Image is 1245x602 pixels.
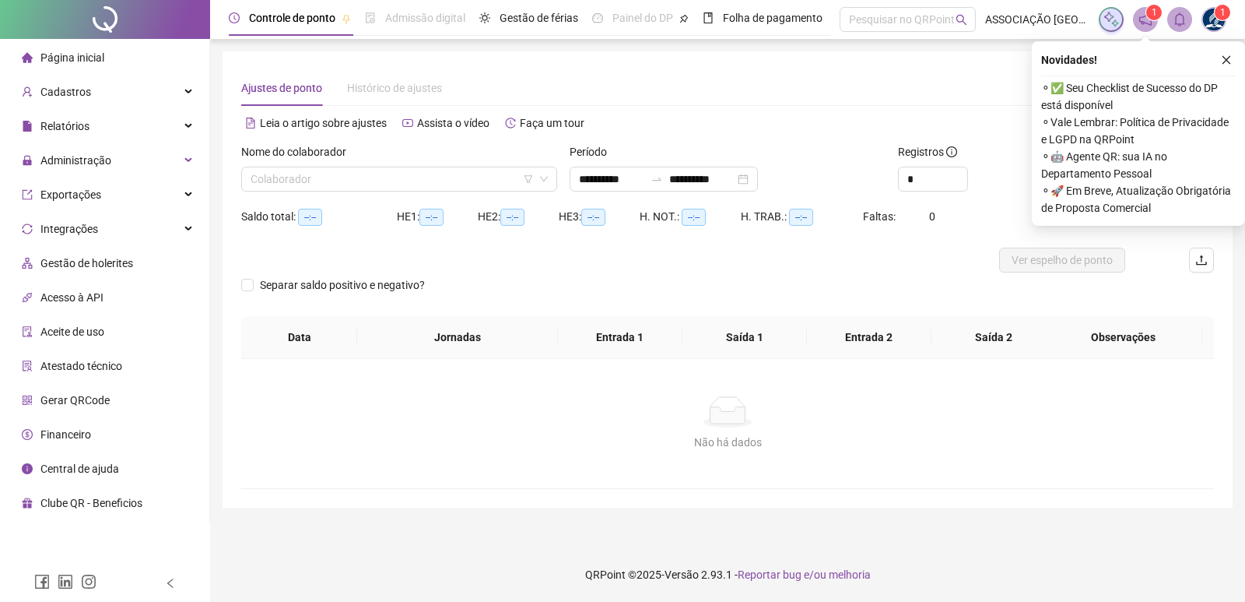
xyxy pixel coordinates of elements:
[165,578,176,589] span: left
[539,174,549,184] span: down
[956,14,967,26] span: search
[500,12,578,24] span: Gestão de férias
[22,258,33,269] span: apartment
[40,497,142,509] span: Clube QR - Beneficios
[723,12,822,24] span: Folha de pagamento
[741,208,862,226] div: H. TRAB.:
[40,360,122,372] span: Atestado técnico
[254,276,431,294] span: Separar saldo positivo e negativo?
[22,361,33,371] span: solution
[612,12,673,24] span: Painel do DP
[1041,182,1236,217] span: ⚬ 🚀 Em Breve, Atualização Obrigatória de Proposta Comercial
[22,155,33,166] span: lock
[1152,7,1157,18] span: 1
[34,574,50,590] span: facebook
[402,118,413,128] span: youtube
[22,86,33,97] span: user-add
[738,569,871,581] span: Reportar bug e/ou melhoria
[260,434,1195,451] div: Não há dados
[592,12,603,23] span: dashboard
[682,209,706,226] span: --:--
[40,154,111,167] span: Administração
[1041,51,1097,69] span: Novidades !
[1195,254,1208,266] span: upload
[245,118,256,128] span: file-text
[651,173,663,185] span: to
[946,146,957,157] span: info-circle
[479,12,490,23] span: sun
[1173,12,1187,26] span: bell
[1202,8,1226,31] img: 30664
[1215,5,1230,20] sup: Atualize o seu contato no menu Meus Dados
[40,326,104,338] span: Aceite de uso
[385,12,465,24] span: Admissão digital
[898,143,957,160] span: Registros
[260,117,387,129] span: Leia o artigo sobre ajustes
[22,224,33,234] span: sync
[22,463,33,474] span: info-circle
[22,326,33,337] span: audit
[40,291,103,304] span: Acesso à API
[863,210,898,223] span: Faltas:
[581,209,605,226] span: --:--
[357,316,558,359] th: Jornadas
[1221,55,1232,65] span: close
[682,316,807,359] th: Saída 1
[58,574,73,590] span: linkedin
[1041,79,1236,114] span: ⚬ ✅ Seu Checklist de Sucesso do DP está disponível
[931,316,1056,359] th: Saída 2
[807,316,931,359] th: Entrada 2
[22,52,33,63] span: home
[241,143,356,160] label: Nome do colaborador
[40,463,119,475] span: Central de ajuda
[241,316,357,359] th: Data
[1041,148,1236,182] span: ⚬ 🤖 Agente QR: sua IA no Departamento Pessoal
[22,498,33,509] span: gift
[347,82,442,94] span: Histórico de ajustes
[524,174,533,184] span: filter
[22,121,33,132] span: file
[365,12,376,23] span: file-done
[478,208,559,226] div: HE 2:
[559,208,640,226] div: HE 3:
[679,14,689,23] span: pushpin
[419,209,444,226] span: --:--
[500,209,524,226] span: --:--
[298,209,322,226] span: --:--
[40,223,98,235] span: Integrações
[229,12,240,23] span: clock-circle
[210,547,1245,602] footer: QRPoint © 2025 - 2.93.1 -
[1103,11,1120,28] img: sparkle-icon.fc2bf0ac1784a2077858766a79e2daf3.svg
[249,12,335,24] span: Controle de ponto
[1041,114,1236,148] span: ⚬ Vale Lembrar: Política de Privacidade e LGPD na QRPoint
[1138,12,1152,26] span: notification
[40,428,91,441] span: Financeiro
[703,12,714,23] span: book
[665,569,699,581] span: Versão
[40,86,91,98] span: Cadastros
[570,143,617,160] label: Período
[640,208,741,226] div: H. NOT.:
[505,118,516,128] span: history
[22,189,33,200] span: export
[558,316,682,359] th: Entrada 1
[985,11,1089,28] span: ASSOCIAÇÃO [GEOGRAPHIC_DATA]
[1146,5,1162,20] sup: 1
[241,208,397,226] div: Saldo total:
[40,394,110,407] span: Gerar QRCode
[929,210,935,223] span: 0
[40,257,133,269] span: Gestão de holerites
[40,188,101,201] span: Exportações
[651,173,663,185] span: swap-right
[22,292,33,303] span: api
[417,117,489,129] span: Assista o vídeo
[81,574,96,590] span: instagram
[40,120,89,132] span: Relatórios
[999,248,1125,273] button: Ver espelho de ponto
[40,51,104,64] span: Página inicial
[397,208,478,226] div: HE 1:
[241,82,322,94] span: Ajustes de ponto
[520,117,584,129] span: Faça um tour
[1057,329,1190,346] span: Observações
[1044,316,1202,359] th: Observações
